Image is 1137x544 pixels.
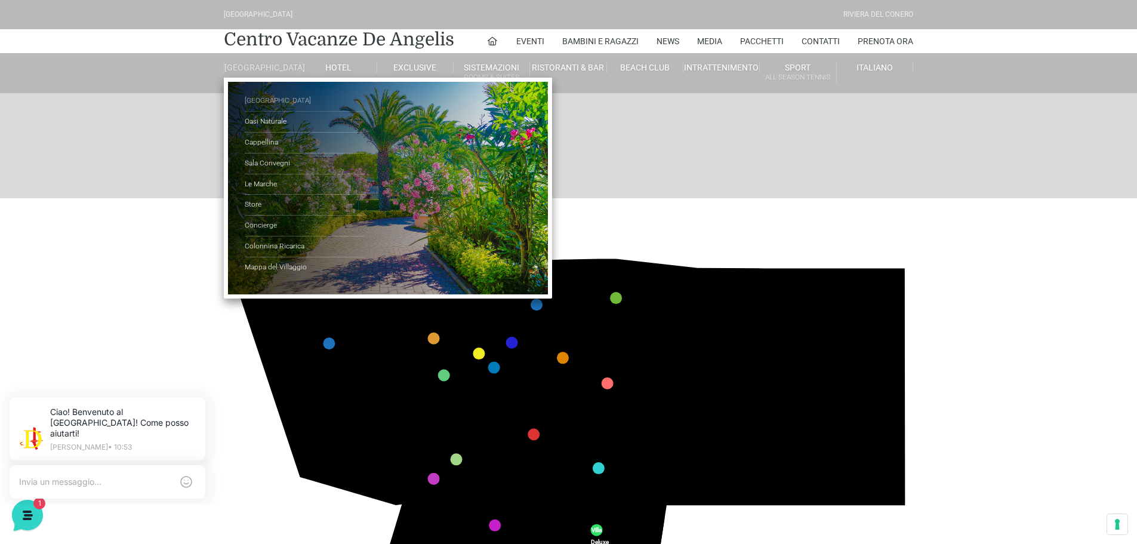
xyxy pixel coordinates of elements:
button: Inizia una conversazione [19,150,220,174]
a: Eventi [516,29,544,53]
div: [GEOGRAPHIC_DATA] [224,9,292,20]
a: Cappellina [245,133,364,153]
p: La nostra missione è rendere la tua esperienza straordinaria! [10,53,201,76]
a: News [657,29,679,53]
div: Riviera Del Conero [843,9,913,20]
a: Hotel [300,62,377,73]
h1: Mappa del Villaggio [224,93,913,198]
a: Mappa del Villaggio [245,257,364,278]
a: Media [697,29,722,53]
p: 2 min fa [193,115,220,125]
span: Inizia una conversazione [78,158,176,167]
img: light [26,44,50,68]
a: Contatti [802,29,840,53]
a: Holly Club marker [557,352,569,364]
span: [PERSON_NAME] [50,115,186,127]
a: [GEOGRAPHIC_DATA] [224,62,300,73]
img: light [19,116,43,140]
a: Prenota Ora [858,29,913,53]
a: Apri Centro Assistenza [127,198,220,208]
a: Ville Classic marker [428,473,440,485]
a: Intrattenimento [683,62,760,73]
a: Store [245,195,364,216]
a: Ristoranti & Bar [530,62,606,73]
p: Messaggi [103,400,135,411]
button: Aiuto [156,383,229,411]
a: Teatro Piazza Grande marker [506,336,518,348]
a: Sala Meeting marker [489,520,501,531]
a: [PERSON_NAME]Ciao! Benvenuto al [GEOGRAPHIC_DATA]! Come posso aiutarti!2 min fa1 [14,110,224,146]
a: SportAll Season Tennis [760,62,836,84]
p: Home [36,400,56,411]
span: 1 [119,382,128,391]
span: Le tue conversazioni [19,96,101,105]
button: Home [10,383,83,411]
span: Trova una risposta [19,198,93,208]
a: Colonnina Ricarica [245,236,364,257]
p: Ciao! Benvenuto al [GEOGRAPHIC_DATA]! Come posso aiutarti! [57,24,203,56]
a: Sala Convegni [245,153,364,174]
h2: Ciao da De Angelis Resort 👋 [10,10,201,48]
a: Emporio marker [473,348,485,359]
a: Villini 200 marker [602,377,614,389]
a: Appartamenti Muratura marker [323,337,335,349]
a: Bambini e Ragazzi [562,29,639,53]
iframe: Customerly Messenger Launcher [10,497,45,533]
a: Monolocale marker [531,299,543,311]
input: Cerca un articolo... [27,224,195,236]
p: [PERSON_NAME] • 10:53 [57,61,203,68]
a: SistemazioniRooms & Suites [454,62,530,84]
a: Pacchetti [740,29,784,53]
p: Ciao! Benvenuto al [GEOGRAPHIC_DATA]! Come posso aiutarti! [50,129,186,141]
a: Le Marche [245,174,364,195]
a: Villini 500 marker [451,453,463,465]
a: Villini 400 marker [610,292,622,304]
a: [DEMOGRAPHIC_DATA] tutto [106,96,220,105]
a: Piscina Grande marker [438,369,450,381]
a: Hotel marker [428,333,440,345]
small: All Season Tennis [760,72,836,83]
a: Teatro Piazzetta marker [488,361,500,373]
a: Concierge [245,216,364,236]
button: Le tue preferenze relative al consenso per le tecnologie di tracciamento [1107,514,1127,534]
p: Aiuto [184,400,201,411]
button: 1Messaggi [83,383,156,411]
a: Exclusive [377,62,454,73]
a: Cappellina marker [528,428,540,440]
a: Ville Deluxe marker [590,524,602,536]
a: Villini 300 marker [593,462,605,474]
small: Rooms & Suites [454,72,529,83]
span: Italiano [856,63,893,72]
a: Centro Vacanze De Angelis [224,27,454,51]
a: Italiano [837,62,913,73]
a: Beach Club [607,62,683,73]
a: Oasi Naturale [245,112,364,133]
a: [GEOGRAPHIC_DATA] [245,91,364,112]
span: 1 [208,129,220,141]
